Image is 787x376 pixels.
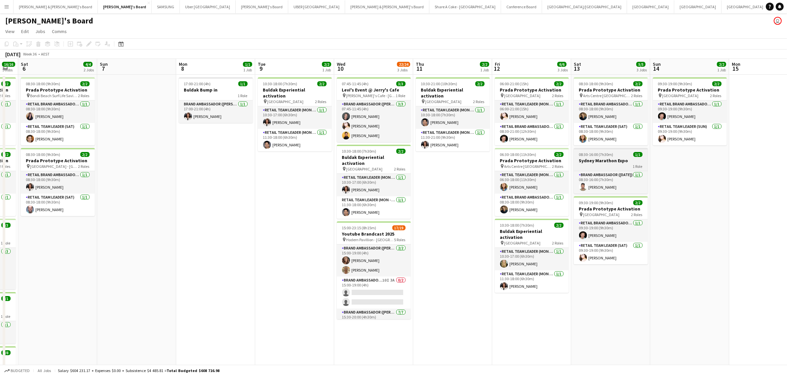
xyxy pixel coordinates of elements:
[83,62,93,67] span: 4/4
[574,171,648,194] app-card-role: Brand Ambassador ([DATE])1/108:30-16:00 (7h30m)[PERSON_NAME]
[574,148,648,194] div: 08:30-16:00 (7h30m)1/1Sydney Marathon Expo1 RoleBrand Ambassador ([DATE])1/108:30-16:00 (7h30m)[P...
[717,62,726,67] span: 2/2
[495,123,569,145] app-card-role: RETAIL Brand Ambassador (Mon - Fri)1/108:30-21:00 (12h30m)[PERSON_NAME]
[480,67,489,72] div: 1 Job
[394,167,406,171] span: 2 Roles
[552,93,564,98] span: 2 Roles
[579,200,613,205] span: 09:30-19:00 (9h30m)
[152,0,180,13] button: SAMSUNG
[633,152,643,157] span: 1/1
[179,61,187,67] span: Mon
[710,93,722,98] span: 2 Roles
[30,164,78,169] span: [GEOGRAPHIC_DATA] - [GEOGRAPHIC_DATA]
[337,145,411,219] div: 10:30-18:00 (7h30m)2/2Buldak Experiential activation [GEOGRAPHIC_DATA]2 RolesRETAIL Team Leader (...
[179,100,253,123] app-card-role: Brand Ambassador ([PERSON_NAME])1/117:00-21:00 (4h)[PERSON_NAME]
[21,28,29,34] span: Edit
[167,368,219,373] span: Total Budgeted $608 716.98
[653,77,727,145] div: 09:30-19:00 (9h30m)2/2Prada Prototype Activation [GEOGRAPHIC_DATA]2 RolesRETAIL Brand Ambassador ...
[337,87,411,93] h3: Levi's Event @ Jerry's Cafe
[1,314,11,319] span: 1 Role
[258,106,332,129] app-card-role: RETAIL Team Leader (Mon - Fri)1/110:30-17:00 (6h30m)[PERSON_NAME]
[342,149,376,154] span: 10:30-18:00 (7h30m)
[2,67,15,72] div: 5 Jobs
[552,241,564,245] span: 2 Roles
[337,231,411,237] h3: Youtube Brandcast 2025
[238,93,248,98] span: 1 Role
[480,62,489,67] span: 2/2
[394,237,406,242] span: 5 Roles
[573,65,581,72] span: 13
[658,81,692,86] span: 09:30-19:00 (9h30m)
[662,93,699,98] span: [GEOGRAPHIC_DATA]
[504,93,541,98] span: [GEOGRAPHIC_DATA]
[179,77,253,123] app-job-card: 17:00-21:00 (4h)1/1Buldak Bump in1 RoleBrand Ambassador ([PERSON_NAME])1/117:00-21:00 (4h)[PERSON...
[415,65,424,72] span: 11
[58,368,219,373] div: Salary $604 231.17 + Expenses $0.00 + Subsistence $4 485.81 =
[574,77,648,145] app-job-card: 08:30-18:00 (9h30m)2/2Prada Prototype Activation Arts Centre [GEOGRAPHIC_DATA]2 RolesRETAIL Brand...
[78,164,90,169] span: 2 Roles
[631,93,643,98] span: 2 Roles
[41,52,50,56] div: AEST
[495,87,569,93] h3: Prada Prototype Activation
[495,100,569,123] app-card-role: RETAIL Team Leader (Mon - Fri)1/106:00-21:00 (15h)[PERSON_NAME]
[3,367,31,374] button: Budgeted
[653,87,727,93] h3: Prada Prototype Activation
[346,167,383,171] span: [GEOGRAPHIC_DATA]
[21,171,95,194] app-card-role: RETAIL Brand Ambassador ([DATE])1/108:30-18:00 (9h30m)[PERSON_NAME]
[1,152,11,157] span: 2/2
[712,81,722,86] span: 2/2
[36,368,52,373] span: All jobs
[583,93,631,98] span: Arts Centre [GEOGRAPHIC_DATA]
[495,148,569,216] app-job-card: 06:30-18:00 (11h30m)2/2Prada Prototype Activation Arts Centre [GEOGRAPHIC_DATA]2 RolesRETAIL Team...
[100,61,108,67] span: Sun
[258,61,265,67] span: Tue
[263,81,297,86] span: 10:30-18:00 (7h30m)
[495,194,569,216] app-card-role: RETAIL Brand Ambassador (Mon - Fri)1/108:30-18:00 (9h30m)[PERSON_NAME]
[504,164,552,169] span: Arts Centre [GEOGRAPHIC_DATA]
[574,100,648,123] app-card-role: RETAIL Brand Ambassador ([DATE])1/108:30-18:00 (9h30m)[PERSON_NAME]
[574,158,648,164] h3: Sydney Marathon Expo
[397,67,410,72] div: 3 Jobs
[30,93,78,98] span: Bondi Beach Surf Life Saving Club
[552,164,564,169] span: 2 Roles
[554,152,564,157] span: 2/2
[11,368,30,373] span: Budgeted
[20,65,28,72] span: 6
[184,81,211,86] span: 17:00-21:00 (4h)
[337,77,411,142] app-job-card: 07:45-11:45 (4h)3/3Levi's Event @ Jerry's Cafe [PERSON_NAME]'s Cafe - [GEOGRAPHIC_DATA]1 RoleBran...
[80,81,90,86] span: 2/2
[500,152,536,157] span: 06:30-18:00 (11h30m)
[1,296,11,301] span: 1/1
[495,228,569,240] h3: Buldak Experiential activation
[501,0,542,13] button: Conference Board
[21,77,95,145] app-job-card: 08:30-18:00 (9h30m)2/2Prada Prototype Activation Bondi Beach Surf Life Saving Club2 RolesRETAIL B...
[337,221,411,319] div: 15:00-23:15 (8h15m)17/19Youtube Brandcast 2025 Hodern Pavillion - [GEOGRAPHIC_DATA]5 RolesBrand A...
[1,241,11,245] span: 1 Role
[317,81,327,86] span: 2/2
[267,99,304,104] span: [GEOGRAPHIC_DATA]
[633,164,643,169] span: 1 Role
[495,171,569,194] app-card-role: RETAIL Team Leader (Mon - Fri)1/106:30-18:00 (11h30m)[PERSON_NAME]
[416,77,490,151] div: 10:30-21:00 (10h30m)2/2Buldak Experiential activation [GEOGRAPHIC_DATA]2 RolesRETAIL Team Leader ...
[429,0,501,13] button: Share A Coke - [GEOGRAPHIC_DATA]
[21,148,95,216] app-job-card: 08:30-18:00 (9h30m)2/2Prada Prototype Activation [GEOGRAPHIC_DATA] - [GEOGRAPHIC_DATA]2 RolesRETA...
[554,81,564,86] span: 2/2
[653,61,661,67] span: Sun
[1,81,11,86] span: 2/2
[495,219,569,293] app-job-card: 10:30-18:00 (7h30m)2/2Buldak Experiential activation [GEOGRAPHIC_DATA]2 RolesRETAIL Team Leader (...
[554,223,564,228] span: 2/2
[21,87,95,93] h3: Prada Prototype Activation
[396,93,406,98] span: 1 Role
[579,81,613,86] span: 08:30-18:00 (9h30m)
[26,81,60,86] span: 08:30-18:00 (9h30m)
[342,81,369,86] span: 07:45-11:45 (4h)
[1,223,11,228] span: 3/3
[178,65,187,72] span: 8
[637,67,647,72] div: 3 Jobs
[99,65,108,72] span: 7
